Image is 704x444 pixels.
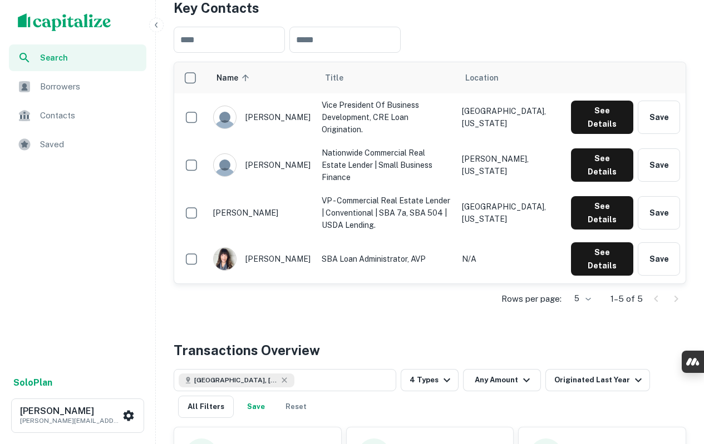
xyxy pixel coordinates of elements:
button: All Filters [178,396,234,418]
button: Save [638,101,680,134]
span: Location [465,71,499,84]
button: See Details [571,101,633,134]
div: Originated Last Year [554,373,645,387]
button: Save your search to get updates of matches that match your search criteria. [238,396,274,418]
td: [GEOGRAPHIC_DATA], [US_STATE] [456,93,565,141]
a: Saved [9,131,146,158]
span: Search [40,52,140,64]
img: 9c8pery4andzj6ohjkjp54ma2 [214,106,236,128]
img: capitalize-logo.png [18,13,111,31]
button: Save [638,242,680,276]
span: [GEOGRAPHIC_DATA], [GEOGRAPHIC_DATA], [GEOGRAPHIC_DATA] [194,375,278,385]
a: Borrowers [9,73,146,100]
button: 4 Types [401,369,459,391]
button: Originated Last Year [545,369,650,391]
span: Contacts [40,109,140,122]
td: Nationwide Commercial Real Estate Lender | Small Business Finance [316,141,456,189]
th: Name [208,62,316,93]
td: N/A [456,237,565,281]
div: scrollable content [174,62,686,283]
img: 9c8pery4andzj6ohjkjp54ma2 [214,154,236,176]
p: 1–5 of 5 [611,292,643,306]
button: Save [638,196,680,230]
div: [PERSON_NAME] [213,207,311,219]
div: [PERSON_NAME] [213,106,311,129]
button: [GEOGRAPHIC_DATA], [GEOGRAPHIC_DATA], [GEOGRAPHIC_DATA] [174,369,396,391]
h6: [PERSON_NAME] [20,407,120,416]
div: 5 [566,291,593,307]
td: SBA Loan Administrator, AVP [316,237,456,281]
p: Rows per page: [501,292,562,306]
span: Title [325,71,358,84]
span: Borrowers [40,80,140,93]
th: Title [316,62,456,93]
button: Reset [278,396,314,418]
button: Save [638,148,680,182]
a: Search [9,44,146,71]
img: 1690502866183 [214,248,236,270]
iframe: Chat Widget [648,355,704,408]
span: Name [216,71,253,84]
a: Contacts [9,102,146,129]
td: Commercial Real Estate Lender [316,281,456,326]
td: [GEOGRAPHIC_DATA], [US_STATE] [456,189,565,237]
h4: Transactions Overview [174,340,320,360]
strong: Solo Plan [13,377,52,388]
a: SoloPlan [13,376,52,390]
button: See Details [571,242,633,276]
td: [PERSON_NAME], [US_STATE] [456,141,565,189]
button: [PERSON_NAME][PERSON_NAME][EMAIL_ADDRESS] [11,398,144,433]
button: See Details [571,148,633,182]
td: VP - Commercial Real Estate Lender | Conventional | SBA 7a, SBA 504 | USDA Lending. [316,189,456,237]
div: [PERSON_NAME] [213,247,311,271]
th: Location [456,62,565,93]
p: [PERSON_NAME][EMAIL_ADDRESS] [20,416,120,426]
button: Any Amount [463,369,541,391]
span: Saved [40,138,140,151]
button: See Details [571,196,633,230]
td: Vice President of Business Development, CRE Loan Origination. [316,93,456,141]
td: [GEOGRAPHIC_DATA], [US_STATE] [456,281,565,326]
div: [PERSON_NAME] [213,153,311,177]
